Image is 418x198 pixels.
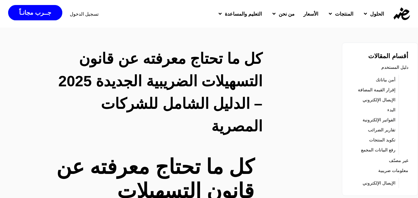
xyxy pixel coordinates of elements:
[299,6,323,22] a: الأسعار
[389,156,408,165] a: غير مصنّف
[363,95,395,104] a: الإيصال الإلكتروني
[363,115,395,124] a: الفواتير الإلكترونية
[70,12,99,16] a: تسجيل الدخول
[368,53,408,59] strong: أقسام المقالات
[54,48,262,138] h2: كل ما تحتاج معرفته عن قانون التسهيلات الضريبية الجديدة 2025 – الدليل الشامل للشركات المصرية
[369,135,395,144] a: تكويد المنتجات
[378,166,408,175] a: معلومات ضريبية
[358,6,388,22] a: الحلول
[370,10,384,18] span: الحلول
[335,10,353,18] span: المنتجات
[323,6,358,22] a: المنتجات
[279,10,295,18] span: من نحن
[394,8,410,20] img: eDariba
[8,5,62,20] a: جــرب مجانـاً
[376,75,395,84] a: أمن بياناتك
[381,63,408,72] a: دليل المستخدم
[358,85,395,94] a: إقرار القيمة المضافة
[387,105,395,114] a: البدء
[368,125,395,134] a: تقارير الضرائب
[363,179,395,187] a: الإيصال الإلكتروني
[19,10,51,16] span: جــرب مجانـاً
[212,6,266,22] a: التعليم والمساعدة
[303,10,318,18] span: الأسعار
[225,10,262,18] span: التعليم والمساعدة
[361,145,395,154] a: رفع البيانات المجمع
[266,6,299,22] a: من نحن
